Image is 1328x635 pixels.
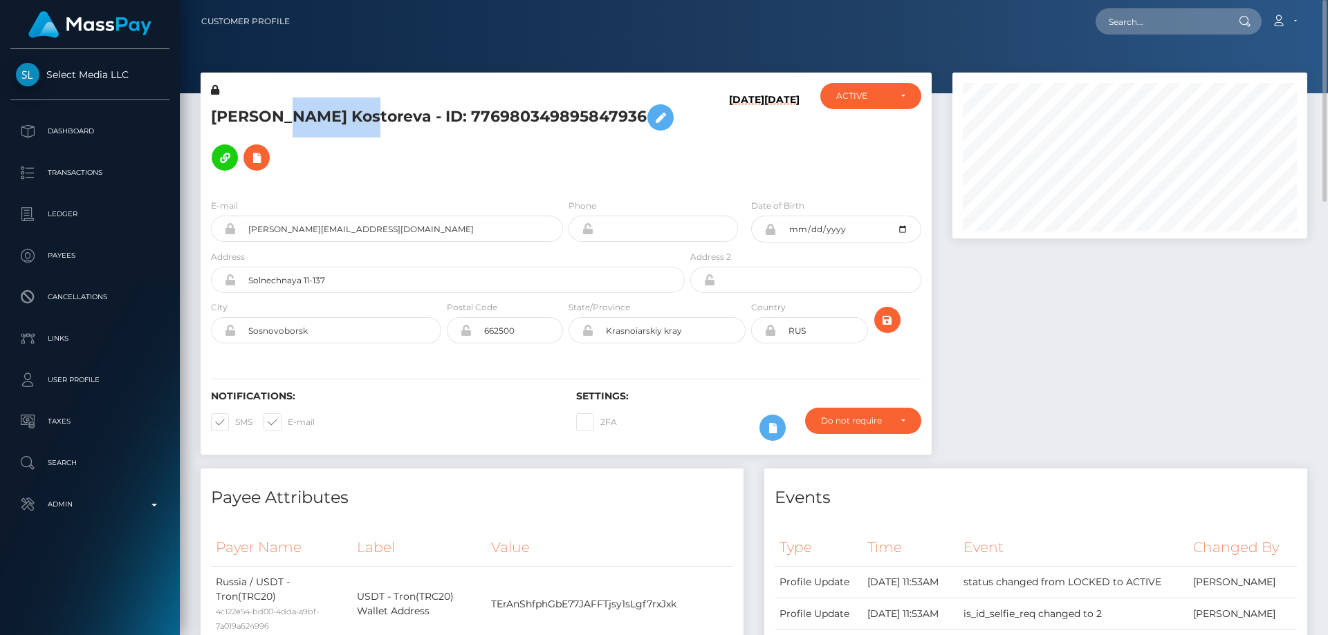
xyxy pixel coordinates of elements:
[775,598,863,630] td: Profile Update
[569,301,630,314] label: State/Province
[16,245,164,266] p: Payees
[959,598,1188,630] td: is_id_selfie_req changed to 2
[569,200,596,212] label: Phone
[820,83,921,109] button: ACTIVE
[201,7,290,36] a: Customer Profile
[764,94,800,182] h6: [DATE]
[10,404,169,439] a: Taxes
[10,114,169,149] a: Dashboard
[211,200,238,212] label: E-mail
[16,204,164,225] p: Ledger
[1096,8,1226,35] input: Search...
[863,529,959,567] th: Time
[352,529,486,567] th: Label
[805,408,921,434] button: Do not require
[576,390,921,402] h6: Settings:
[264,413,315,431] label: E-mail
[16,494,164,515] p: Admin
[959,567,1188,598] td: status changed from LOCKED to ACTIVE
[10,446,169,480] a: Search
[10,68,169,81] span: Select Media LLC
[10,487,169,522] a: Admin
[16,411,164,432] p: Taxes
[16,287,164,307] p: Cancellations
[863,598,959,630] td: [DATE] 11:53AM
[690,251,731,263] label: Address 2
[1188,598,1297,630] td: [PERSON_NAME]
[959,529,1188,567] th: Event
[751,200,804,212] label: Date of Birth
[10,363,169,397] a: User Profile
[10,238,169,273] a: Payees
[775,486,1297,510] h4: Events
[486,529,733,567] th: Value
[211,529,352,567] th: Payer Name
[216,607,319,631] small: 4c122e54-bd00-4dda-a9bf-7a019a624996
[211,97,677,178] h5: [PERSON_NAME] Kostoreva - ID: 776980349895847936
[28,11,151,38] img: MassPay Logo
[16,121,164,142] p: Dashboard
[211,301,228,314] label: City
[775,567,863,598] td: Profile Update
[211,390,555,402] h6: Notifications:
[10,321,169,356] a: Links
[1188,529,1297,567] th: Changed By
[211,251,245,263] label: Address
[447,301,497,314] label: Postal Code
[729,94,764,182] h6: [DATE]
[775,529,863,567] th: Type
[16,370,164,390] p: User Profile
[821,415,889,426] div: Do not require
[16,63,39,86] img: Select Media LLC
[211,413,252,431] label: SMS
[1188,567,1297,598] td: [PERSON_NAME]
[836,91,889,102] div: ACTIVE
[16,162,164,183] p: Transactions
[863,567,959,598] td: [DATE] 11:53AM
[751,301,786,314] label: Country
[211,486,733,510] h4: Payee Attributes
[10,280,169,314] a: Cancellations
[10,155,169,190] a: Transactions
[10,197,169,231] a: Ledger
[16,453,164,473] p: Search
[16,328,164,349] p: Links
[576,413,617,431] label: 2FA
